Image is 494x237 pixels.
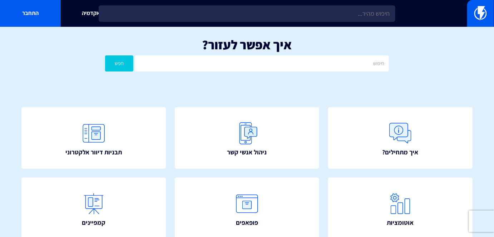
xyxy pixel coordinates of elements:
span: תבניות דיוור אלקטרוני [65,148,122,157]
span: פופאפים [236,218,258,227]
a: איך מתחילים? [328,107,473,169]
input: חיפוש מהיר... [99,5,395,22]
h1: איך אפשר לעזור? [11,38,483,52]
span: איך מתחילים? [382,148,419,157]
a: ניהול אנשי קשר [175,107,319,169]
span: ניהול אנשי קשר [227,148,267,157]
span: קמפיינים [82,218,105,227]
button: חפש [105,55,133,71]
span: אוטומציות [387,218,414,227]
input: חיפוש [135,55,389,71]
a: תבניות דיוור אלקטרוני [21,107,166,169]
